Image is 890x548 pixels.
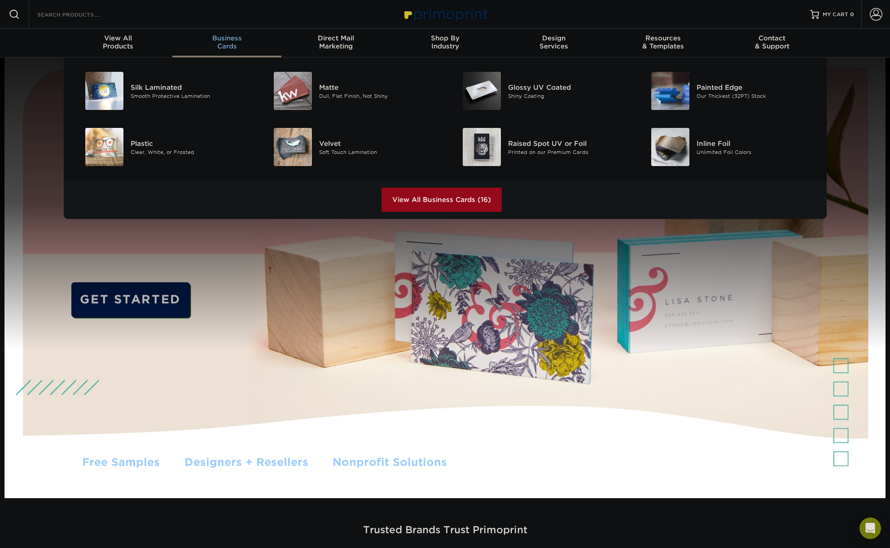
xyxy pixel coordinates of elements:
span: MY CART [823,11,848,18]
div: Cards [172,34,281,50]
span: Resources [609,34,718,42]
div: Our Thickest (32PT) Stock [697,92,815,100]
div: Services [500,34,609,50]
div: Soft Touch Lamination [319,148,438,156]
a: View All Business Cards (16) [381,188,502,212]
a: Shop ByIndustry [390,29,500,57]
a: Painted Edge Business Cards Painted Edge Our Thickest (32PT) Stock [640,68,816,114]
span: Shop By [390,34,500,42]
div: Industry [390,34,500,50]
a: Free Samples [82,454,160,470]
span: Contact [718,34,827,42]
a: View AllProducts [64,29,173,57]
img: Painted Edge Business Cards [651,72,689,110]
a: BusinessCards [172,29,281,57]
div: Inline Foil [697,138,815,148]
img: Glossy UV Coated Business Cards [463,72,501,110]
a: Designers + Resellers [184,454,308,470]
a: Direct MailMarketing [281,29,390,57]
img: Matte Business Cards [274,72,312,110]
span: Direct Mail [281,34,390,42]
img: Plastic Business Cards [85,128,123,166]
img: Velvet Business Cards [274,128,312,166]
a: Glossy UV Coated Business Cards Glossy UV Coated Shiny Coating [452,68,627,114]
img: Raised Spot UV or Foil Business Cards [463,128,501,166]
div: Products [64,34,173,50]
a: Nonprofit Solutions [333,454,447,470]
a: Inline Foil Business Cards Inline Foil Unlimited Foil Colors [640,124,816,170]
img: Primoprint [400,4,490,24]
div: & Templates [609,34,718,50]
div: Clear, White, or Frosted [131,148,250,156]
a: Contact& Support [718,29,827,57]
h3: Trusted Brands Trust Primoprint [183,503,708,547]
div: Open Intercom Messenger [859,517,881,539]
div: & Support [718,34,827,50]
div: Silk Laminated [131,82,250,92]
img: Inline Foil Business Cards [651,128,689,166]
div: Unlimited Foil Colors [697,148,815,156]
div: Velvet [319,138,438,148]
a: Velvet Business Cards Velvet Soft Touch Lamination [263,124,438,170]
a: Raised Spot UV or Foil Business Cards Raised Spot UV or Foil Printed on our Premium Cards [452,124,627,170]
div: Glossy UV Coated [508,82,627,92]
img: Silk Laminated Business Cards [85,72,123,110]
span: Business [172,34,281,42]
a: Silk Laminated Business Cards Silk Laminated Smooth Protective Lamination [75,68,250,114]
div: Printed on our Premium Cards [508,148,627,156]
span: View All [64,34,173,42]
a: Plastic Business Cards Plastic Clear, White, or Frosted [75,124,250,170]
a: Resources& Templates [609,29,718,57]
div: Marketing [281,34,390,50]
span: 0 [850,11,854,18]
div: Dull, Flat Finish, Not Shiny [319,92,438,100]
div: Plastic [131,138,250,148]
div: Painted Edge [697,82,815,92]
div: Matte [319,82,438,92]
a: DesignServices [500,29,609,57]
input: SEARCH PRODUCTS..... [36,9,124,20]
div: Smooth Protective Lamination [131,92,250,100]
div: Shiny Coating [508,92,627,100]
a: Matte Business Cards Matte Dull, Flat Finish, Not Shiny [263,68,438,114]
span: Design [500,34,609,42]
div: Raised Spot UV or Foil [508,138,627,148]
